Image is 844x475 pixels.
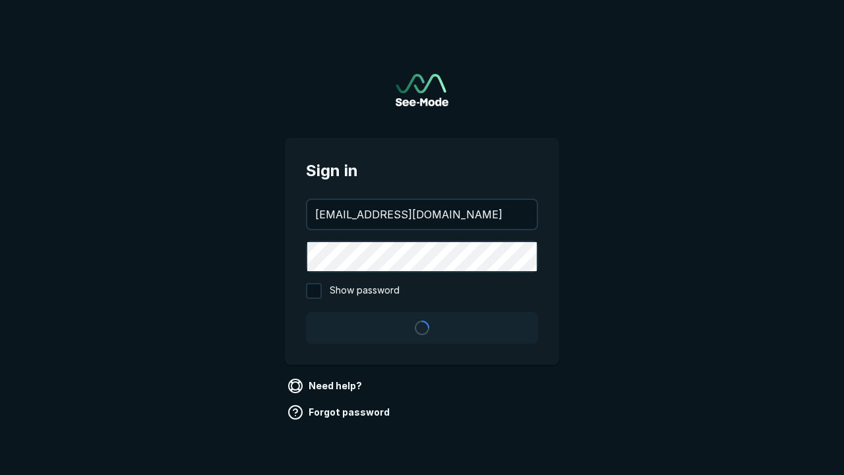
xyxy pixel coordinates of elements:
a: Go to sign in [396,74,448,106]
span: Show password [330,283,400,299]
a: Need help? [285,375,367,396]
span: Sign in [306,159,538,183]
img: See-Mode Logo [396,74,448,106]
a: Forgot password [285,402,395,423]
input: your@email.com [307,200,537,229]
